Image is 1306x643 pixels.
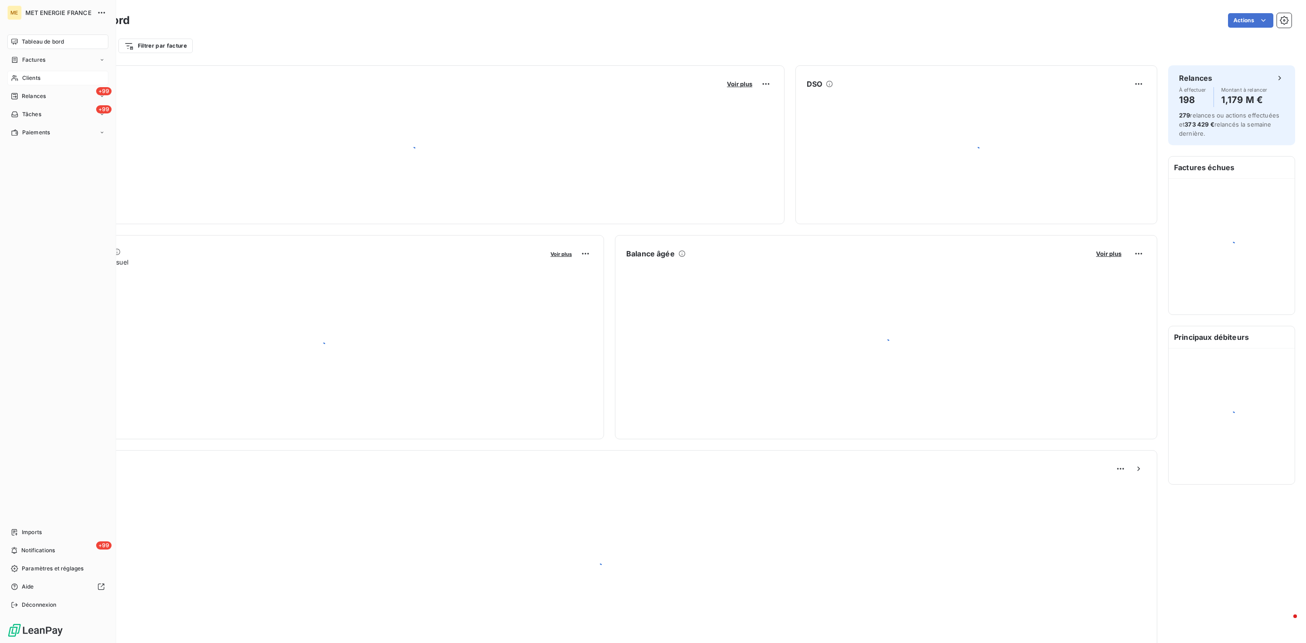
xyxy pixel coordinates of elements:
span: Voir plus [727,80,752,88]
h4: 198 [1179,93,1206,107]
span: Chiffre d'affaires mensuel [51,257,544,267]
span: relances ou actions effectuées et relancés la semaine dernière. [1179,112,1279,137]
span: Montant à relancer [1221,87,1267,93]
h6: Relances [1179,73,1212,83]
h6: Principaux débiteurs [1169,326,1295,348]
span: Notifications [21,546,55,555]
span: Factures [22,56,45,64]
span: Imports [22,528,42,536]
span: Voir plus [1096,250,1121,257]
span: Relances [22,92,46,100]
span: Aide [22,583,34,591]
iframe: Intercom live chat [1275,612,1297,634]
span: À effectuer [1179,87,1206,93]
span: +99 [96,105,112,113]
span: 373 429 € [1184,121,1214,128]
span: MET ENERGIE FRANCE [25,9,92,16]
span: Tableau de bord [22,38,64,46]
h6: DSO [807,79,822,89]
h6: Factures échues [1169,157,1295,178]
a: Aide [7,579,108,594]
button: Voir plus [1093,250,1124,258]
span: Voir plus [551,251,572,257]
span: Clients [22,74,40,82]
span: +99 [96,87,112,95]
span: Paiements [22,128,50,137]
span: +99 [96,541,112,550]
button: Actions [1228,13,1273,28]
button: Voir plus [548,250,575,258]
button: Filtrer par facture [118,39,193,53]
span: Tâches [22,110,41,118]
span: 279 [1179,112,1190,119]
h4: 1,179 M € [1221,93,1267,107]
img: Logo LeanPay [7,623,63,638]
button: Voir plus [724,80,755,88]
h6: Balance âgée [626,248,675,259]
span: Paramètres et réglages [22,564,83,573]
div: ME [7,5,22,20]
span: Déconnexion [22,601,57,609]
